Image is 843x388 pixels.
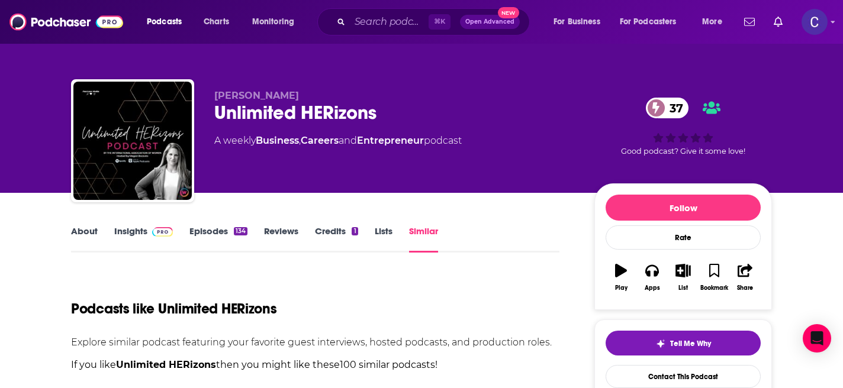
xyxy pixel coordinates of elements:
[9,11,123,33] img: Podchaser - Follow, Share and Rate Podcasts
[71,225,98,253] a: About
[737,284,753,292] div: Share
[699,256,729,299] button: Bookmark
[702,14,722,30] span: More
[739,12,760,32] a: Show notifications dropdown
[615,284,628,292] div: Play
[606,331,761,355] button: tell me why sparkleTell Me Why
[352,227,358,235] div: 1
[606,256,636,299] button: Play
[196,12,236,31] a: Charts
[668,256,699,299] button: List
[554,14,600,30] span: For Business
[700,284,728,292] div: Bookmark
[694,12,737,31] button: open menu
[350,12,429,31] input: Search podcasts, credits, & more...
[264,225,298,253] a: Reviews
[214,90,299,101] span: [PERSON_NAME]
[612,12,694,31] button: open menu
[152,227,173,237] img: Podchaser Pro
[545,12,615,31] button: open menu
[645,284,660,292] div: Apps
[594,90,772,163] div: 37Good podcast? Give it some love!
[606,195,761,221] button: Follow
[730,256,761,299] button: Share
[234,227,247,235] div: 134
[802,9,828,35] span: Logged in as publicityxxtina
[214,134,462,148] div: A weekly podcast
[658,98,689,118] span: 37
[606,365,761,388] a: Contact This Podcast
[315,225,358,253] a: Credits1
[460,15,520,29] button: Open AdvancedNew
[656,339,665,348] img: tell me why sparkle
[116,359,216,370] strong: Unlimited HERizons
[114,225,173,253] a: InsightsPodchaser Pro
[244,12,310,31] button: open menu
[636,256,667,299] button: Apps
[71,300,276,318] h1: Podcasts like Unlimited HERizons
[299,135,301,146] span: ,
[329,8,541,35] div: Search podcasts, credits, & more...
[620,14,677,30] span: For Podcasters
[357,135,424,146] a: Entrepreneur
[73,82,192,200] img: Unlimited HERizons
[429,14,451,30] span: ⌘ K
[465,19,514,25] span: Open Advanced
[606,225,761,250] div: Rate
[71,337,559,348] p: Explore similar podcast featuring your favorite guest interviews, hosted podcasts, and production...
[803,324,831,353] div: Open Intercom Messenger
[204,14,229,30] span: Charts
[498,7,519,18] span: New
[802,9,828,35] img: User Profile
[646,98,689,118] a: 37
[375,225,392,253] a: Lists
[802,9,828,35] button: Show profile menu
[71,357,559,373] p: If you like then you might like these 100 similar podcasts !
[769,12,787,32] a: Show notifications dropdown
[189,225,247,253] a: Episodes134
[139,12,197,31] button: open menu
[678,284,688,292] div: List
[256,135,299,146] a: Business
[301,135,339,146] a: Careers
[147,14,182,30] span: Podcasts
[252,14,294,30] span: Monitoring
[621,147,745,156] span: Good podcast? Give it some love!
[409,225,438,253] a: Similar
[670,339,711,348] span: Tell Me Why
[339,135,357,146] span: and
